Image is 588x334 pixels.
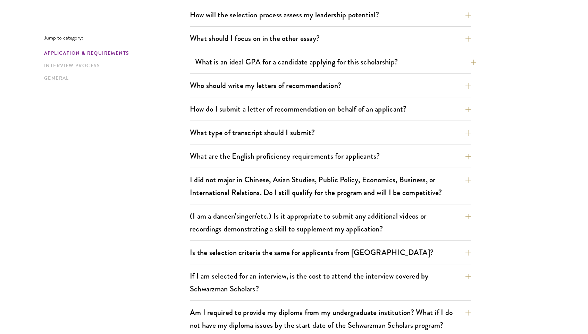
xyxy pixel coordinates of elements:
button: What type of transcript should I submit? [190,125,471,140]
button: If I am selected for an interview, is the cost to attend the interview covered by Schwarzman Scho... [190,268,471,297]
p: Jump to category: [44,35,190,41]
button: (I am a dancer/singer/etc.) Is it appropriate to submit any additional videos or recordings demon... [190,208,471,237]
button: I did not major in Chinese, Asian Studies, Public Policy, Economics, Business, or International R... [190,172,471,200]
button: What are the English proficiency requirements for applicants? [190,148,471,164]
button: Who should write my letters of recommendation? [190,78,471,93]
button: What should I focus on in the other essay? [190,30,471,46]
button: What is an ideal GPA for a candidate applying for this scholarship? [195,54,476,70]
button: Is the selection criteria the same for applicants from [GEOGRAPHIC_DATA]? [190,245,471,260]
a: Interview Process [44,62,186,69]
a: Application & Requirements [44,50,186,57]
button: Am I required to provide my diploma from my undergraduate institution? What if I do not have my d... [190,305,471,333]
button: How do I submit a letter of recommendation on behalf of an applicant? [190,101,471,117]
button: How will the selection process assess my leadership potential? [190,7,471,23]
a: General [44,74,186,82]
